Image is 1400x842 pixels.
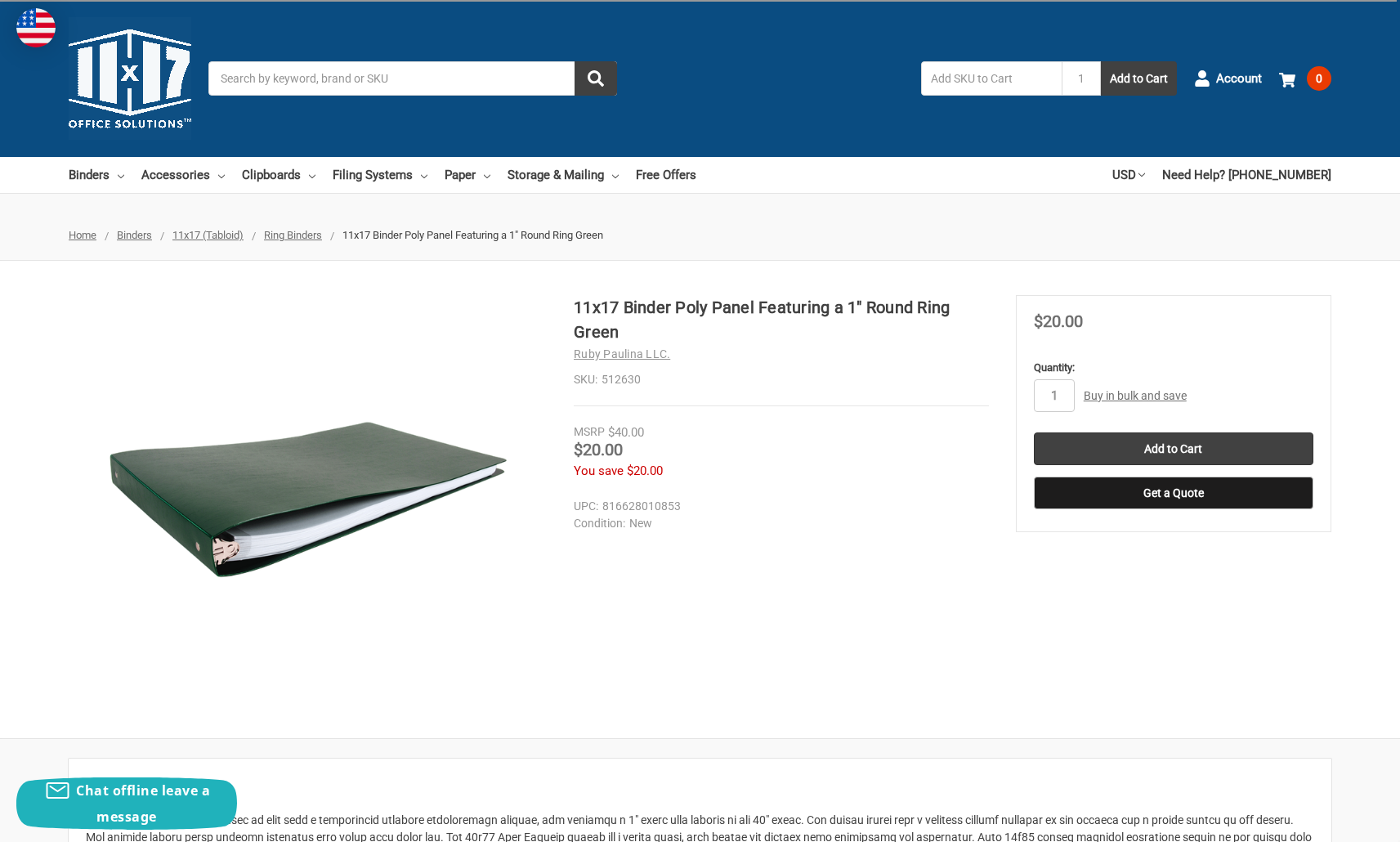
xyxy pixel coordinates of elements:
[636,157,696,193] a: Free Offers
[104,295,512,704] img: 11x17 Binder Poly Panel Featuring a 1" Round Ring Green
[1034,360,1313,376] label: Quantity:
[69,17,191,140] img: 11x17.com
[1112,157,1145,193] a: USD
[1279,57,1331,100] a: 0
[242,157,315,193] a: Clipboards
[574,423,605,441] div: MSRP
[1034,432,1313,465] input: Add to Cart
[117,229,152,241] a: Binders
[69,157,124,193] a: Binders
[69,229,96,241] a: Home
[574,440,623,459] span: $20.00
[508,157,619,193] a: Storage & Mailing
[921,61,1062,96] input: Add SKU to Cart
[1034,477,1313,509] button: Get a Quote
[86,776,1314,800] h2: Description
[208,61,617,96] input: Search by keyword, brand or SKU
[1162,157,1331,193] a: Need Help? [PHONE_NUMBER]
[574,295,989,344] h1: 11x17 Binder Poly Panel Featuring a 1" Round Ring Green
[627,464,663,478] span: $20.00
[141,157,225,193] a: Accessories
[1194,57,1262,100] a: Account
[172,229,244,241] a: 11x17 (Tabloid)
[445,157,490,193] a: Paper
[608,425,644,440] span: $40.00
[16,777,237,830] button: Chat offline leave a message
[574,498,598,515] dt: UPC:
[574,371,989,388] dd: 512630
[1216,69,1262,88] span: Account
[342,229,603,241] span: 11x17 Binder Poly Panel Featuring a 1" Round Ring Green
[574,515,982,532] dd: New
[1101,61,1177,96] button: Add to Cart
[1307,66,1331,91] span: 0
[16,8,56,47] img: duty and tax information for United States
[574,464,624,478] span: You save
[76,782,210,826] span: Chat offline leave a message
[574,347,670,361] a: Ruby Paulina LLC.
[574,515,625,532] dt: Condition:
[1084,389,1187,402] a: Buy in bulk and save
[1034,311,1083,331] span: $20.00
[574,498,982,515] dd: 816628010853
[574,371,597,388] dt: SKU:
[264,229,322,241] a: Ring Binders
[333,157,427,193] a: Filing Systems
